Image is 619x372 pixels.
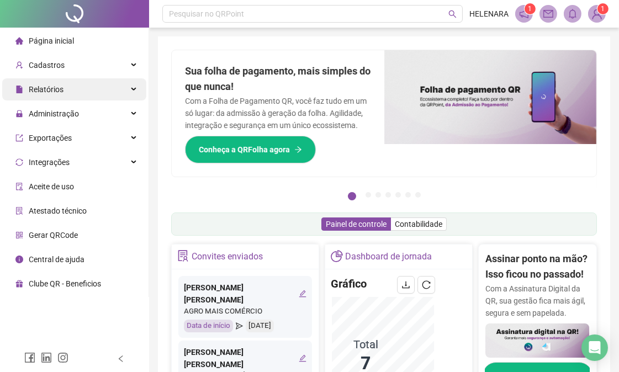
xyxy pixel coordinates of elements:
[15,256,23,263] span: info-circle
[589,6,605,22] img: 93315
[294,146,302,153] span: arrow-right
[405,192,411,198] button: 6
[331,250,342,262] span: pie-chart
[385,192,391,198] button: 4
[299,354,306,362] span: edit
[415,192,421,198] button: 7
[29,279,101,288] span: Clube QR - Beneficios
[331,276,367,291] h4: Gráfico
[485,323,589,358] img: banner%2F02c71560-61a6-44d4-94b9-c8ab97240462.png
[236,320,243,332] span: send
[366,192,371,198] button: 2
[15,134,23,142] span: export
[15,280,23,288] span: gift
[15,110,23,118] span: lock
[29,109,79,118] span: Administração
[568,9,578,19] span: bell
[184,320,233,332] div: Data de início
[15,86,23,93] span: file
[184,306,306,317] div: AGRO MAIS COMÉRCIO
[15,207,23,215] span: solution
[184,281,306,306] div: [PERSON_NAME] [PERSON_NAME]
[184,346,306,370] div: [PERSON_NAME] [PERSON_NAME]
[384,50,597,144] img: banner%2F8d14a306-6205-4263-8e5b-06e9a85ad873.png
[519,9,529,19] span: notification
[528,5,532,13] span: 1
[395,192,401,198] button: 5
[469,8,509,20] span: HELENARA
[117,355,125,363] span: left
[57,352,68,363] span: instagram
[15,61,23,69] span: user-add
[543,9,553,19] span: mail
[422,280,431,289] span: reload
[29,36,74,45] span: Página inicial
[29,158,70,167] span: Integrações
[15,183,23,190] span: audit
[29,85,64,94] span: Relatórios
[199,144,290,156] span: Conheça a QRFolha agora
[24,352,35,363] span: facebook
[29,61,65,70] span: Cadastros
[299,290,306,297] span: edit
[326,220,387,228] span: Painel de controle
[29,182,74,191] span: Aceite de uso
[41,352,52,363] span: linkedin
[185,95,371,131] p: Com a Folha de Pagamento QR, você faz tudo em um só lugar: da admissão à geração da folha. Agilid...
[185,63,371,95] h2: Sua folha de pagamento, mais simples do que nunca!
[185,136,316,163] button: Conheça a QRFolha agora
[246,320,274,332] div: [DATE]
[15,37,23,45] span: home
[15,158,23,166] span: sync
[29,231,78,240] span: Gerar QRCode
[15,231,23,239] span: qrcode
[485,251,589,283] h2: Assinar ponto na mão? Isso ficou no passado!
[525,3,536,14] sup: 1
[346,247,432,266] div: Dashboard de jornada
[597,3,609,14] sup: Atualize o seu contato no menu Meus Dados
[29,134,72,142] span: Exportações
[485,283,589,319] p: Com a Assinatura Digital da QR, sua gestão fica mais ágil, segura e sem papelada.
[448,10,457,18] span: search
[401,280,410,289] span: download
[581,334,608,361] div: Open Intercom Messenger
[348,192,356,200] button: 1
[375,192,381,198] button: 3
[29,206,87,215] span: Atestado técnico
[395,220,442,228] span: Contabilidade
[192,247,263,266] div: Convites enviados
[177,250,189,262] span: solution
[601,5,605,13] span: 1
[29,255,84,264] span: Central de ajuda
